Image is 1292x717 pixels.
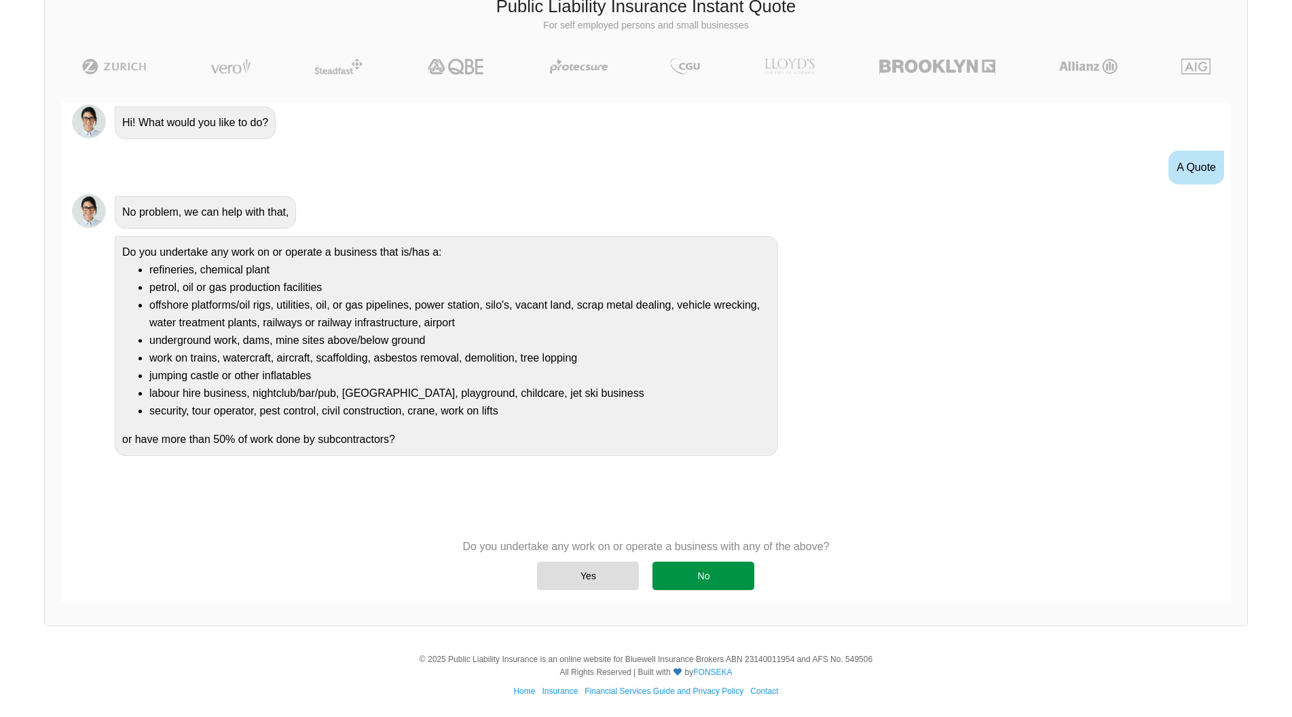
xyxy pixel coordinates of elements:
[149,332,771,349] li: underground work, dams, mine sites above/below ground
[72,104,106,138] img: Chatbot | PLI
[693,667,732,677] a: FONSEKA
[750,686,778,696] a: Contact
[115,236,778,456] div: Do you undertake any work on or operate a business that is/has a: or have more than 50% of work d...
[115,106,276,139] div: Hi! What would you like to do?
[1052,58,1124,75] img: Allianz | Public Liability Insurance
[1176,58,1216,75] img: AIG | Public Liability Insurance
[537,562,639,590] div: Yes
[585,686,743,696] a: Financial Services Guide and Privacy Policy
[420,58,493,75] img: QBE | Public Liability Insurance
[665,58,705,75] img: CGU | Public Liability Insurance
[72,194,106,228] img: Chatbot | PLI
[149,296,771,332] li: offshore platforms/oil rigs, utilities, oil, or gas pipelines, power station, silo's, vacant land...
[149,402,771,420] li: security, tour operator, pest control, civil construction, crane, work on lifts
[149,367,771,385] li: jumping castle or other inflatables
[757,58,822,75] img: LLOYD's | Public Liability Insurance
[652,562,754,590] div: No
[542,686,578,696] a: Insurance
[149,261,771,279] li: refineries, chemical plant
[149,279,771,296] li: petrol, oil or gas production facilities
[55,19,1237,33] p: For self employed persons and small businesses
[149,349,771,367] li: work on trains, watercraft, aircraft, scaffolding, asbestos removal, demolition, tree lopping
[115,196,296,229] div: No problem, we can help with that,
[204,58,257,75] img: Vero | Public Liability Insurance
[1168,151,1224,185] div: A Quote
[463,539,830,554] p: Do you undertake any work on or operate a business with any of the above?
[149,385,771,402] li: labour hire business, nightclub/bar/pub, [GEOGRAPHIC_DATA], playground, childcare, jet ski business
[874,58,1001,75] img: Brooklyn | Public Liability Insurance
[513,686,535,696] a: Home
[76,58,153,75] img: Zurich | Public Liability Insurance
[545,58,613,75] img: Protecsure | Public Liability Insurance
[309,58,369,75] img: Steadfast | Public Liability Insurance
